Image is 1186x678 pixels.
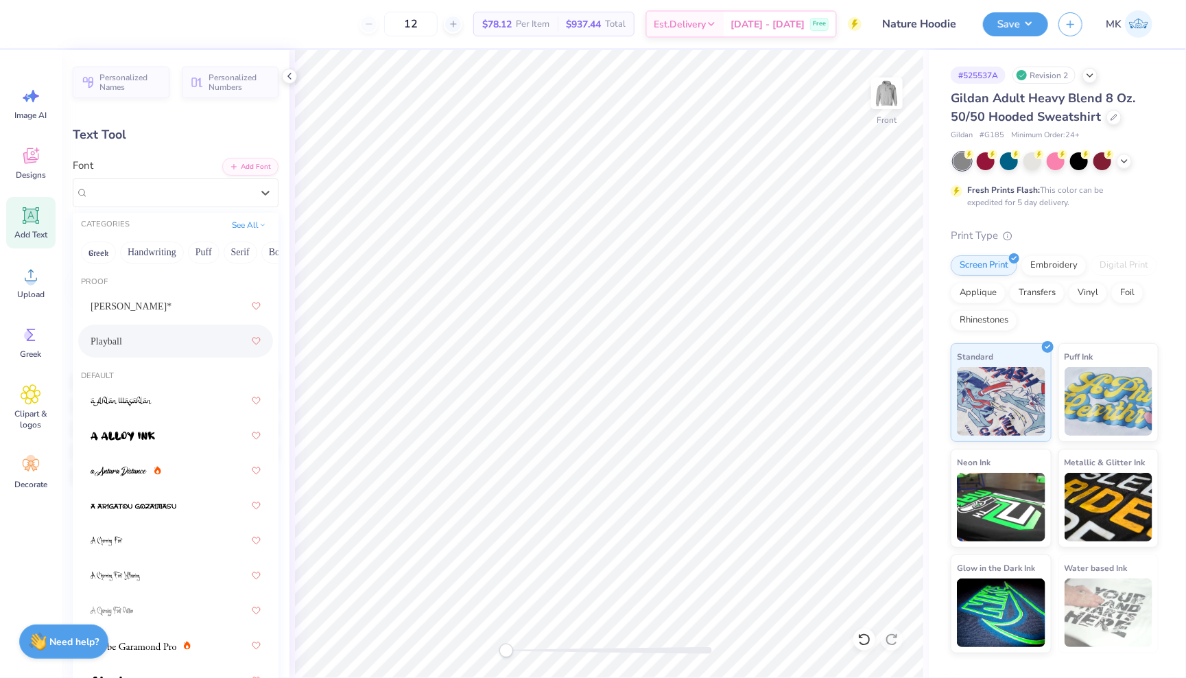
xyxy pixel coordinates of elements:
[91,642,176,651] img: Adobe Garamond Pro
[14,479,47,490] span: Decorate
[967,185,1040,196] strong: Fresh Prints Flash:
[957,578,1045,647] img: Glow in the Dark Ink
[951,130,973,141] span: Gildan
[957,473,1045,541] img: Neon Ink
[1065,455,1146,469] span: Metallic & Glitter Ink
[384,12,438,36] input: – –
[73,371,278,382] div: Default
[872,10,973,38] input: Untitled Design
[91,334,122,349] span: Playball
[209,73,270,92] span: Personalized Numbers
[99,73,161,92] span: Personalized Names
[1065,561,1128,575] span: Water based Ink
[15,110,47,121] span: Image AI
[957,349,993,364] span: Standard
[17,289,45,300] span: Upload
[222,158,278,176] button: Add Font
[91,502,176,511] img: a Arigatou Gozaimasu
[73,126,278,144] div: Text Tool
[967,184,1136,209] div: This color can be expedited for 5 day delivery.
[1012,67,1076,84] div: Revision 2
[957,561,1035,575] span: Glow in the Dark Ink
[957,455,991,469] span: Neon Ink
[980,130,1004,141] span: # G185
[21,349,42,360] span: Greek
[81,219,130,231] div: CATEGORIES
[50,635,99,648] strong: Need help?
[91,572,140,581] img: A Charming Font Leftleaning
[1106,16,1122,32] span: MK
[1091,255,1157,276] div: Digital Print
[120,242,184,264] button: Handwriting
[951,228,1159,244] div: Print Type
[91,607,133,616] img: A Charming Font Outline
[1065,578,1153,647] img: Water based Ink
[813,19,826,29] span: Free
[182,67,278,98] button: Personalized Numbers
[1125,10,1152,38] img: Michelle Kim
[91,537,123,546] img: A Charming Font
[1100,10,1159,38] a: MK
[1011,130,1080,141] span: Minimum Order: 24 +
[14,229,47,240] span: Add Text
[91,299,171,314] span: [PERSON_NAME]*
[951,310,1017,331] div: Rhinestones
[228,218,270,232] button: See All
[16,169,46,180] span: Designs
[983,12,1048,36] button: Save
[516,17,549,32] span: Per Item
[1069,283,1107,303] div: Vinyl
[566,17,601,32] span: $937.44
[1111,283,1143,303] div: Foil
[8,408,54,430] span: Clipart & logos
[1065,367,1153,436] img: Puff Ink
[73,158,93,174] label: Font
[957,367,1045,436] img: Standard
[873,80,901,107] img: Front
[1010,283,1065,303] div: Transfers
[731,17,805,32] span: [DATE] - [DATE]
[224,242,257,264] button: Serif
[951,255,1017,276] div: Screen Print
[499,644,513,657] div: Accessibility label
[951,67,1006,84] div: # 525537A
[605,17,626,32] span: Total
[1065,473,1153,541] img: Metallic & Glitter Ink
[73,67,169,98] button: Personalized Names
[91,397,152,406] img: a Ahlan Wasahlan
[482,17,512,32] span: $78.12
[1021,255,1087,276] div: Embroidery
[1065,349,1093,364] span: Puff Ink
[261,242,295,264] button: Bold
[951,283,1006,303] div: Applique
[951,90,1135,125] span: Gildan Adult Heavy Blend 8 Oz. 50/50 Hooded Sweatshirt
[877,114,897,126] div: Front
[91,432,155,441] img: a Alloy Ink
[654,17,706,32] span: Est. Delivery
[81,242,116,264] button: Greek
[91,467,147,476] img: a Antara Distance
[188,242,220,264] button: Puff
[73,277,278,288] div: Proof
